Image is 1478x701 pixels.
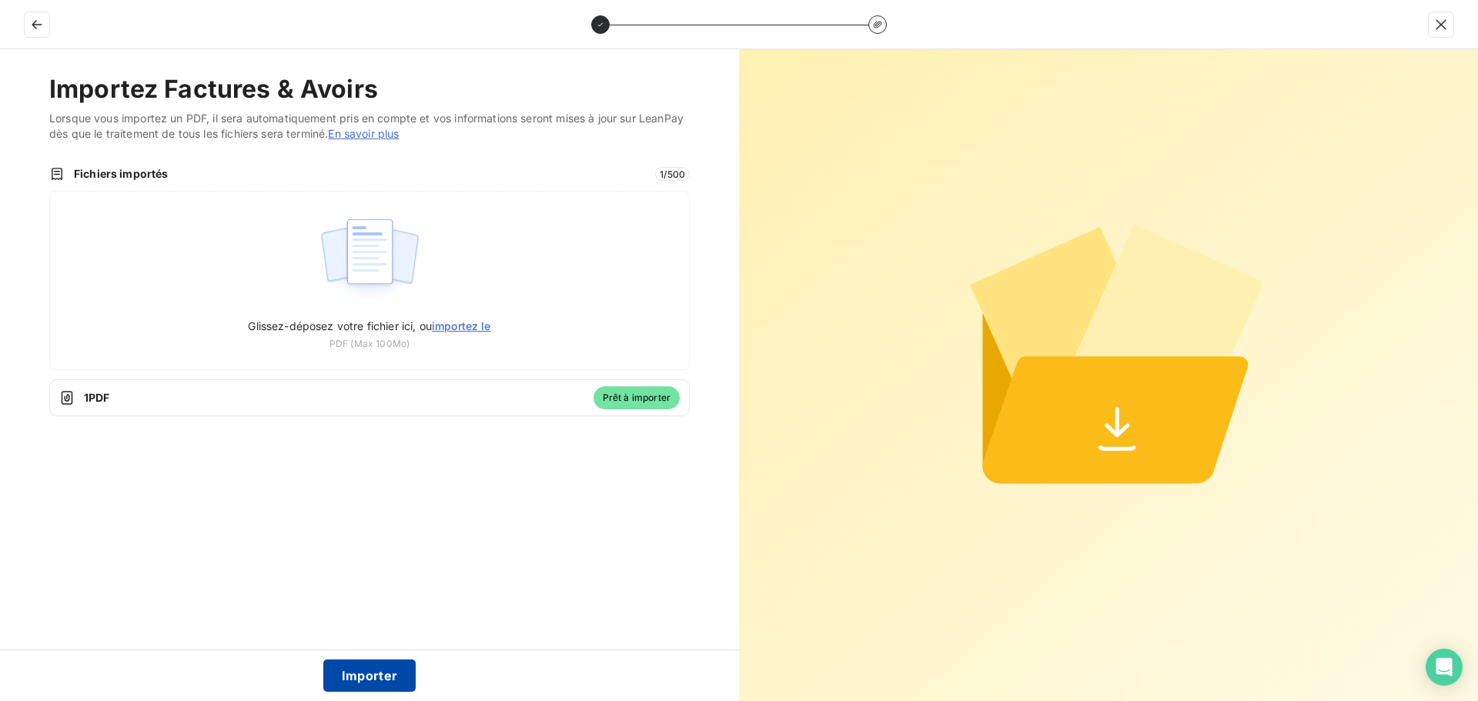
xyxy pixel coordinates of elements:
div: Open Intercom Messenger [1426,649,1463,686]
span: Prêt à importer [594,386,680,409]
span: Lorsque vous importez un PDF, il sera automatiquement pris en compte et vos informations seront m... [49,111,690,142]
a: En savoir plus [328,127,399,140]
h2: Importez Factures & Avoirs [49,74,690,105]
span: PDF (Max 100Mo) [329,337,410,351]
span: Glissez-déposez votre fichier ici, ou [248,319,490,332]
span: importez le [432,319,491,332]
img: illustration [319,210,421,309]
span: 1 PDF [84,390,584,406]
span: 1 / 500 [655,167,690,181]
button: Importer [323,659,416,692]
span: Fichiers importés [74,166,646,182]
